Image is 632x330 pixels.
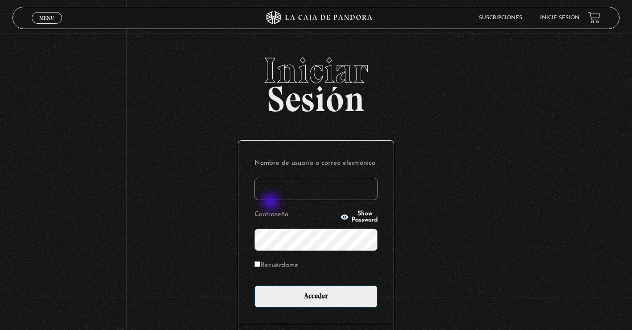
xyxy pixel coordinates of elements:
[254,285,378,308] input: Acceder
[254,259,298,273] label: Recuérdame
[540,15,579,21] a: Inicie sesión
[352,211,378,223] span: Show Password
[254,261,260,267] input: Recuérdame
[39,15,54,21] span: Menu
[340,211,378,223] button: Show Password
[479,15,522,21] a: Suscripciones
[12,53,619,110] h2: Sesión
[254,208,337,222] label: Contraseña
[588,12,600,24] a: View your shopping cart
[37,23,58,29] span: Cerrar
[12,53,619,88] span: Iniciar
[254,157,378,171] label: Nombre de usuario o correo electrónico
